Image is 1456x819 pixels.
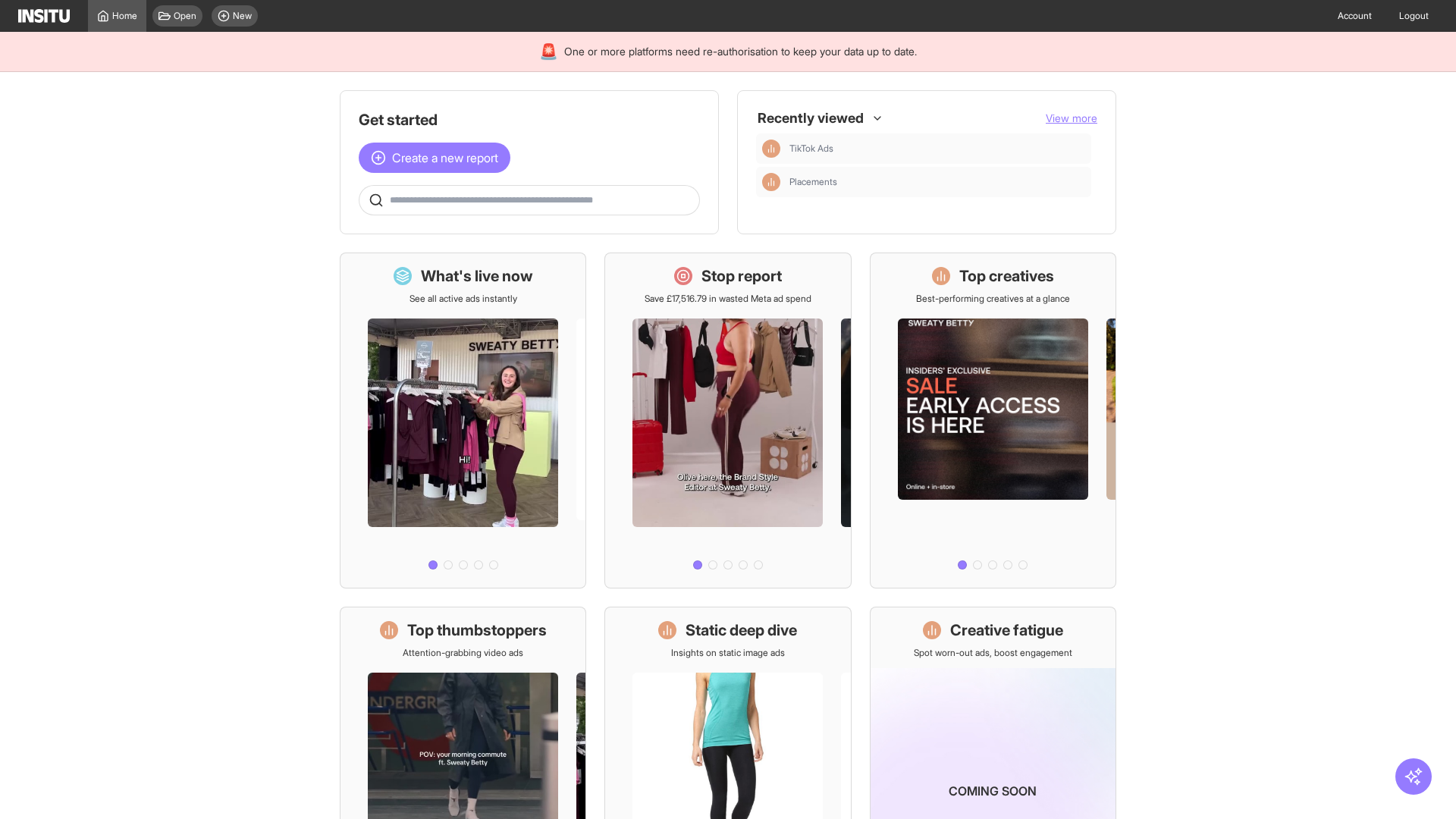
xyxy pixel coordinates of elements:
a: What's live nowSee all active ads instantly [340,253,586,588]
span: View more [1046,111,1097,124]
h1: Top creatives [959,265,1054,287]
p: See all active ads instantly [409,293,517,305]
span: TikTok Ads [789,143,1085,155]
div: Insights [762,173,780,191]
h1: Get started [359,109,700,130]
span: New [233,10,252,22]
div: 🚨 [539,41,558,62]
p: Attention-grabbing video ads [403,647,523,659]
span: One or more platforms need re-authorisation to keep your data up to date. [564,44,917,59]
h1: Stop report [701,265,782,287]
a: Stop reportSave £17,516.79 in wasted Meta ad spend [604,253,851,588]
span: TikTok Ads [789,143,833,155]
p: Save £17,516.79 in wasted Meta ad spend [645,293,811,305]
span: Open [174,10,196,22]
h1: What's live now [421,265,533,287]
img: Logo [18,9,70,23]
span: Home [112,10,137,22]
span: Placements [789,176,1085,188]
span: Create a new report [392,149,498,167]
button: Create a new report [359,143,510,173]
h1: Static deep dive [686,620,797,641]
a: Top creativesBest-performing creatives at a glance [870,253,1116,588]
button: View more [1046,111,1097,126]
span: Placements [789,176,837,188]
div: Insights [762,140,780,158]
h1: Top thumbstoppers [407,620,547,641]
p: Best-performing creatives at a glance [916,293,1070,305]
p: Insights on static image ads [671,647,785,659]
